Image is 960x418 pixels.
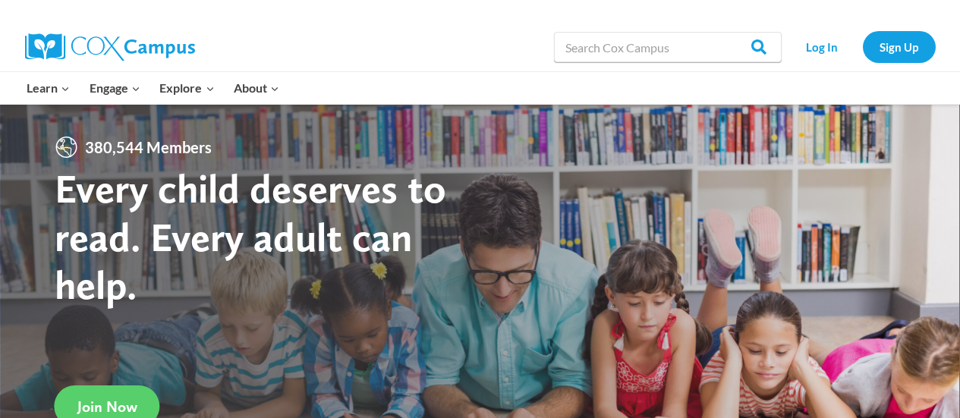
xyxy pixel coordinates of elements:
[90,78,140,98] span: Engage
[159,78,214,98] span: Explore
[55,164,446,309] strong: Every child deserves to read. Every adult can help.
[17,72,289,104] nav: Primary Navigation
[789,31,936,62] nav: Secondary Navigation
[77,398,137,416] span: Join Now
[25,33,195,61] img: Cox Campus
[79,135,218,159] span: 380,544 Members
[234,78,279,98] span: About
[554,32,782,62] input: Search Cox Campus
[27,78,70,98] span: Learn
[863,31,936,62] a: Sign Up
[789,31,855,62] a: Log In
